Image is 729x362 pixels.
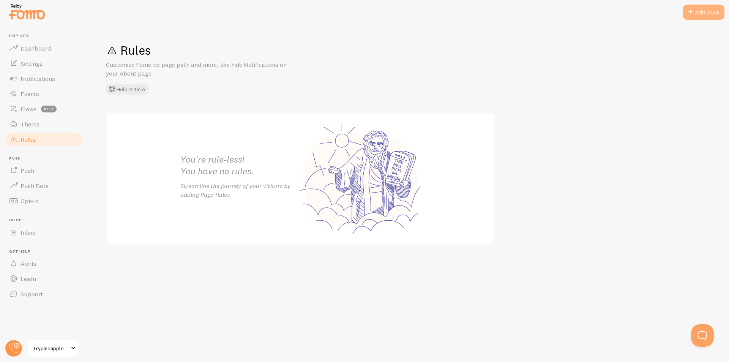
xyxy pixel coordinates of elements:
[9,33,83,38] span: Pop-ups
[5,193,83,209] a: Opt-In
[5,117,83,132] a: Theme
[8,2,46,21] img: fomo-relay-logo-orange.svg
[21,60,43,67] span: Settings
[21,167,34,174] span: Push
[21,75,55,82] span: Notifications
[21,120,39,128] span: Theme
[21,260,37,267] span: Alerts
[5,71,83,86] a: Notifications
[5,163,83,178] a: Push
[41,106,57,112] span: beta
[9,249,83,254] span: Get Help
[21,290,43,298] span: Support
[29,45,68,50] div: Domain Overview
[9,218,83,223] span: Inline
[106,60,288,78] p: Customize Fomo by page path and more, like hide Notifications on your About page
[21,197,38,205] span: Opt-In
[27,339,79,357] a: Trypineapple
[21,12,37,18] div: v 4.0.25
[21,44,51,52] span: Dashboard
[12,20,18,26] img: website_grey.svg
[5,286,83,302] a: Support
[5,56,83,71] a: Settings
[5,132,83,147] a: Rules
[9,156,83,161] span: Push
[21,90,39,98] span: Events
[12,12,18,18] img: logo_orange.svg
[5,256,83,271] a: Alerts
[5,178,83,193] a: Push Data
[106,43,711,58] h1: Rules
[20,20,84,26] div: Domain: [DOMAIN_NAME]
[180,182,300,199] p: Streamline the journey of your visitors by adding Page Rules
[21,136,36,143] span: Rules
[76,44,82,50] img: tab_keywords_by_traffic_grey.svg
[5,271,83,286] a: Learn
[84,45,128,50] div: Keywords by Traffic
[21,229,35,236] span: Inline
[21,44,27,50] img: tab_domain_overview_orange.svg
[5,41,83,56] a: Dashboard
[33,344,69,353] span: Trypineapple
[106,84,149,95] button: Help Article
[5,101,83,117] a: Flows beta
[21,275,36,283] span: Learn
[5,225,83,240] a: Inline
[180,153,300,177] h2: You're rule-less! You have no rules.
[21,182,49,190] span: Push Data
[5,86,83,101] a: Events
[21,105,36,113] span: Flows
[691,324,714,347] iframe: Help Scout Beacon - Open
